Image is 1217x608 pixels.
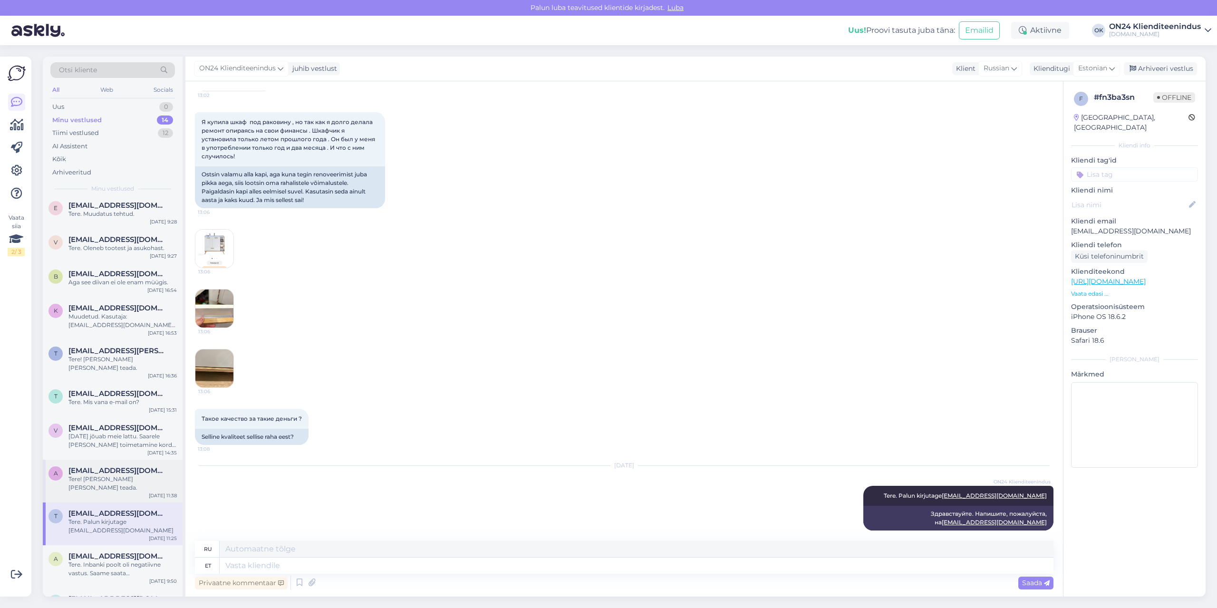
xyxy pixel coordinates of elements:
[68,466,167,475] span: alexander.peremees@gmail.com
[195,461,1053,470] div: [DATE]
[54,555,58,562] span: a
[54,239,58,246] span: v
[1071,155,1198,165] p: Kliendi tag'id
[52,116,102,125] div: Minu vestlused
[1071,185,1198,195] p: Kliendi nimi
[959,21,1000,39] button: Emailid
[289,64,337,74] div: juhib vestlust
[149,492,177,499] div: [DATE] 11:38
[195,429,309,445] div: Selline kvaliteet sellise raha eest?
[195,166,385,208] div: Ostsin valamu alla kapi, aga kuna tegin renoveerimist juba pikka aega, siis lootsin oma rahaliste...
[68,235,167,244] span: vitautasuzgrindis@hotmail.com
[1071,290,1198,298] p: Vaata edasi ...
[54,393,58,400] span: t
[68,389,167,398] span: triinabel@hotmail.com
[68,552,167,560] span: anukukk11@gmail.com
[1109,30,1201,38] div: [DOMAIN_NAME]
[54,204,58,212] span: e
[68,244,177,252] div: Tere. Oleneb tootest ja asukohast.
[198,388,234,395] span: 13:06
[1109,23,1201,30] div: ON24 Klienditeenindus
[50,84,61,96] div: All
[68,304,167,312] span: kristel.eriks@gmail.com
[68,355,177,372] div: Tere! [PERSON_NAME] [PERSON_NAME] teada.
[68,424,167,432] span: viktorialh22@gmail.com
[148,329,177,337] div: [DATE] 16:53
[149,578,177,585] div: [DATE] 9:50
[158,128,173,138] div: 12
[1071,302,1198,312] p: Operatsioonisüsteem
[1124,62,1197,75] div: Arhiveeri vestlus
[195,290,233,328] img: Attachment
[54,273,58,280] span: b
[984,63,1009,74] span: Russian
[147,449,177,456] div: [DATE] 14:35
[1071,369,1198,379] p: Märkmed
[665,3,686,12] span: Luba
[68,201,167,210] span: ekkekaurvosman@gmail.com
[54,427,58,434] span: v
[204,541,212,557] div: ru
[199,63,276,74] span: ON24 Klienditeenindus
[1153,92,1195,103] span: Offline
[195,577,288,589] div: Privaatne kommentaar
[68,398,177,406] div: Tere. Mis vana e-mail on?
[8,248,25,256] div: 2 / 3
[68,509,167,518] span: tseberjaolga@mail.ru
[52,102,64,112] div: Uus
[202,415,302,422] span: Такое качество за такие деньги ?
[91,184,134,193] span: Minu vestlused
[1071,312,1198,322] p: iPhone OS 18.6.2
[68,347,167,355] span: tomusk.anna@gmail.com
[205,558,211,574] div: et
[1022,579,1050,587] span: Saada
[1071,355,1198,364] div: [PERSON_NAME]
[54,470,58,477] span: a
[68,270,167,278] span: boom.mari89@gmail.com
[147,287,177,294] div: [DATE] 16:54
[994,478,1051,485] span: ON24 Klienditeenindus
[54,307,58,314] span: k
[1071,167,1198,182] input: Lisa tag
[884,492,1047,499] span: Tere. Palun kirjutage
[198,445,233,453] span: 13:08
[848,25,955,36] div: Proovi tasuta juba täna:
[68,210,177,218] div: Tere. Muudatus tehtud.
[195,230,233,268] img: Attachment
[54,350,58,357] span: t
[52,154,66,164] div: Kõik
[1071,226,1198,236] p: [EMAIL_ADDRESS][DOMAIN_NAME]
[150,218,177,225] div: [DATE] 9:28
[1078,63,1107,74] span: Estonian
[1071,141,1198,150] div: Kliendi info
[198,268,234,275] span: 13:06
[1071,240,1198,250] p: Kliendi telefon
[152,84,175,96] div: Socials
[1011,22,1069,39] div: Aktiivne
[68,432,177,449] div: [DATE] jõuab meie lattu. Saarele [PERSON_NAME] toimetamine kord nädalas esmaspäeviti.
[863,506,1053,531] div: Здравствуйте. Напишите, пожалуйста, на
[68,278,177,287] div: Aga see diivan ei ole enam müügis.
[1015,531,1051,538] span: 11:25
[68,518,177,535] div: Tere. Palun kirjutage [EMAIL_ADDRESS][DOMAIN_NAME]
[1094,92,1153,103] div: # fn3ba3sn
[1079,95,1083,102] span: f
[1092,24,1105,37] div: OK
[52,142,87,151] div: AI Assistent
[8,64,26,82] img: Askly Logo
[54,512,58,520] span: t
[1072,200,1187,210] input: Lisa nimi
[52,168,91,177] div: Arhiveeritud
[952,64,976,74] div: Klient
[159,102,173,112] div: 0
[198,328,234,335] span: 13:06
[202,118,377,160] span: Я купила шкаф под раковину , но так как я долго делала ремонт опираясь на свои финансы . Шкафчик ...
[1071,267,1198,277] p: Klienditeekond
[1071,250,1148,263] div: Küsi telefoninumbrit
[148,372,177,379] div: [DATE] 16:36
[1071,277,1146,286] a: [URL][DOMAIN_NAME]
[1071,216,1198,226] p: Kliendi email
[149,406,177,414] div: [DATE] 15:31
[59,65,97,75] span: Otsi kliente
[98,84,115,96] div: Web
